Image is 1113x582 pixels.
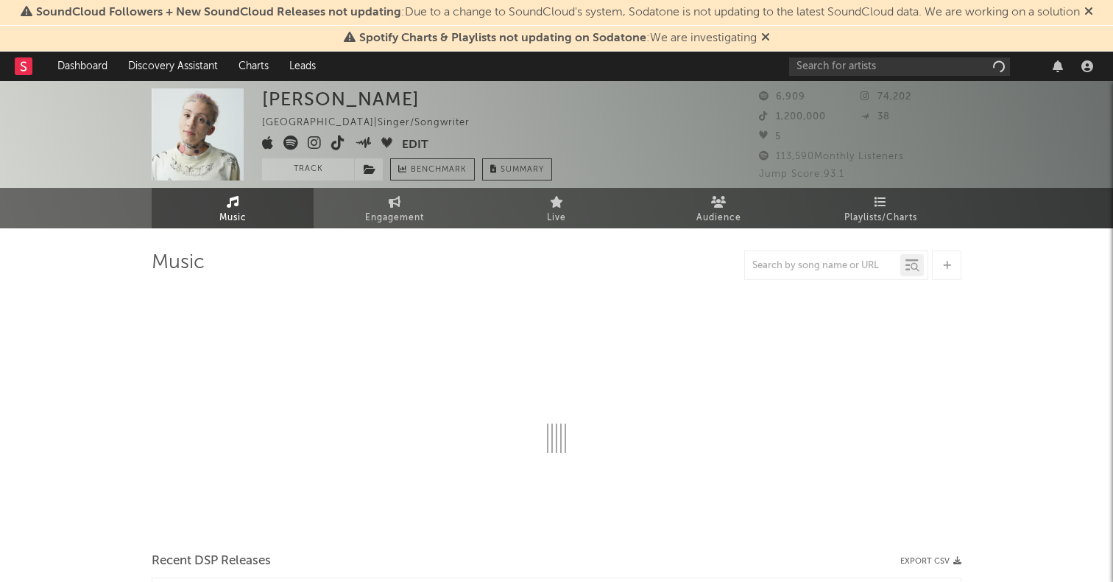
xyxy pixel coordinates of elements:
div: [GEOGRAPHIC_DATA] | Singer/Songwriter [262,114,487,132]
a: Audience [637,188,799,228]
input: Search by song name or URL [745,260,900,272]
span: Live [547,209,566,227]
button: Track [262,158,354,180]
a: Dashboard [47,52,118,81]
span: Dismiss [1084,7,1093,18]
div: [PERSON_NAME] [262,88,420,110]
span: Engagement [365,209,424,227]
span: Spotify Charts & Playlists not updating on Sodatone [359,32,646,44]
span: Audience [696,209,741,227]
button: Summary [482,158,552,180]
span: Summary [501,166,544,174]
span: Playlists/Charts [844,209,917,227]
a: Playlists/Charts [799,188,961,228]
span: Music [219,209,247,227]
span: Recent DSP Releases [152,553,271,570]
span: 38 [861,112,890,122]
span: 113,590 Monthly Listeners [759,152,904,161]
a: Charts [228,52,279,81]
span: Dismiss [761,32,770,44]
a: Music [152,188,314,228]
span: 5 [759,132,781,141]
span: : Due to a change to SoundCloud's system, Sodatone is not updating to the latest SoundCloud data.... [36,7,1080,18]
span: 6,909 [759,92,805,102]
a: Discovery Assistant [118,52,228,81]
input: Search for artists [789,57,1010,76]
a: Benchmark [390,158,475,180]
button: Export CSV [900,557,961,566]
span: : We are investigating [359,32,757,44]
span: Benchmark [411,161,467,179]
button: Edit [402,136,428,154]
span: 1,200,000 [759,112,826,122]
span: 74,202 [861,92,911,102]
span: SoundCloud Followers + New SoundCloud Releases not updating [36,7,401,18]
a: Engagement [314,188,476,228]
span: Jump Score: 93.1 [759,169,844,179]
a: Leads [279,52,326,81]
a: Live [476,188,637,228]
